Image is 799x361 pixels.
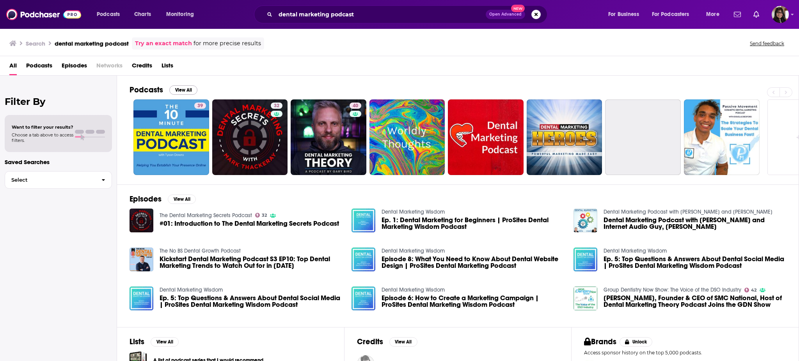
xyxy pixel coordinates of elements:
[166,9,194,20] span: Monitoring
[604,217,786,230] a: Dental Marketing Podcast with Dr. Charley Martin and Internet Audio Guy, Mike Stewart
[135,39,192,48] a: Try an exact match
[194,103,206,109] a: 39
[255,213,267,218] a: 32
[132,59,152,75] span: Credits
[389,337,417,347] button: View All
[130,194,162,204] h2: Episodes
[647,8,701,21] button: open menu
[197,102,203,110] span: 39
[160,248,241,254] a: The No BS Dental Growth Podcast
[701,8,729,21] button: open menu
[604,295,786,308] a: Gary Bird, Founder & CEO of SMC National, Host of Dental Marketing Theory Podcast Joins the GDN Show
[96,59,123,75] span: Networks
[274,102,279,110] span: 32
[750,8,762,21] a: Show notifications dropdown
[271,103,282,109] a: 32
[604,248,667,254] a: Dental Marketing Wisdom
[130,337,144,347] h2: Lists
[604,209,772,215] a: Dental Marketing Podcast with Dr. Charley Martin and Mike Stewart
[161,8,204,21] button: open menu
[134,9,151,20] span: Charts
[574,287,597,310] img: Gary Bird, Founder & CEO of SMC National, Host of Dental Marketing Theory Podcast Joins the GDN Show
[160,256,342,269] span: Kickstart Dental Marketing Podcast S3 EP10: Top Dental Marketing Trends to Watch Out for in [DATE]
[160,256,342,269] a: Kickstart Dental Marketing Podcast S3 EP10: Top Dental Marketing Trends to Watch Out for in 2025
[168,195,196,204] button: View All
[608,9,639,20] span: For Business
[350,103,361,109] a: 40
[772,6,789,23] span: Logged in as parulyadav
[151,337,179,347] button: View All
[652,9,689,20] span: For Podcasters
[751,288,756,292] span: 42
[130,194,196,204] a: EpisodesView All
[5,171,112,189] button: Select
[748,40,787,47] button: Send feedback
[5,96,112,107] h2: Filter By
[574,248,597,271] img: Ep. 5: Top Questions & Answers About Dental Social Media | ProSites Dental Marketing Wisdom Podcast
[12,124,73,130] span: Want to filter your results?
[731,8,744,21] a: Show notifications dropdown
[706,9,719,20] span: More
[352,248,375,271] img: Episode 8: What You Need to Know About Dental Website Design | ProSites Dental Marketing Podcast
[744,288,757,292] a: 42
[772,6,789,23] img: User Profile
[26,59,52,75] a: Podcasts
[212,99,288,175] a: 32
[160,287,223,293] a: Dental Marketing Wisdom
[511,5,525,12] span: New
[130,248,153,271] img: Kickstart Dental Marketing Podcast S3 EP10: Top Dental Marketing Trends to Watch Out for in 2025
[12,132,73,143] span: Choose a tab above to access filters.
[584,337,616,347] h2: Brands
[275,8,486,21] input: Search podcasts, credits, & more...
[62,59,87,75] a: Episodes
[489,12,522,16] span: Open Advanced
[604,287,741,293] a: Group Dentistry Now Show: The Voice of the DSO Industry
[382,287,445,293] a: Dental Marketing Wisdom
[603,8,649,21] button: open menu
[129,8,156,21] a: Charts
[291,99,366,175] a: 40
[382,209,445,215] a: Dental Marketing Wisdom
[169,85,197,95] button: View All
[357,337,383,347] h2: Credits
[160,295,342,308] span: Ep. 5: Top Questions & Answers About Dental Social Media | ProSites Dental Marketing Wisdom Podcast
[162,59,173,75] a: Lists
[262,214,267,217] span: 32
[382,295,564,308] a: Episode 6: How to Create a Marketing Campaign | ProSites Dental Marketing Wisdom Podcast
[5,158,112,166] p: Saved Searches
[130,85,163,95] h2: Podcasts
[382,248,445,254] a: Dental Marketing Wisdom
[130,209,153,232] img: #01: Introduction to The Dental Marketing Secrets Podcast
[604,256,786,269] a: Ep. 5: Top Questions & Answers About Dental Social Media | ProSites Dental Marketing Wisdom Podcast
[620,337,653,347] button: Unlock
[382,256,564,269] a: Episode 8: What You Need to Know About Dental Website Design | ProSites Dental Marketing Podcast
[352,287,375,310] img: Episode 6: How to Create a Marketing Campaign | ProSites Dental Marketing Wisdom Podcast
[6,7,81,22] img: Podchaser - Follow, Share and Rate Podcasts
[160,220,339,227] a: #01: Introduction to The Dental Marketing Secrets Podcast
[574,209,597,232] img: Dental Marketing Podcast with Dr. Charley Martin and Internet Audio Guy, Mike Stewart
[352,209,375,232] img: Ep. 1: Dental Marketing for Beginners | ProSites Dental Marketing Wisdom Podcast
[130,337,179,347] a: ListsView All
[382,217,564,230] a: Ep. 1: Dental Marketing for Beginners | ProSites Dental Marketing Wisdom Podcast
[261,5,555,23] div: Search podcasts, credits, & more...
[5,177,95,182] span: Select
[26,40,45,47] h3: Search
[604,295,786,308] span: [PERSON_NAME], Founder & CEO of SMC National, Host of Dental Marketing Theory Podcast Joins the G...
[91,8,130,21] button: open menu
[604,217,786,230] span: Dental Marketing Podcast with [PERSON_NAME] and Internet Audio Guy, [PERSON_NAME]
[130,287,153,310] img: Ep. 5: Top Questions & Answers About Dental Social Media | ProSites Dental Marketing Wisdom Podcast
